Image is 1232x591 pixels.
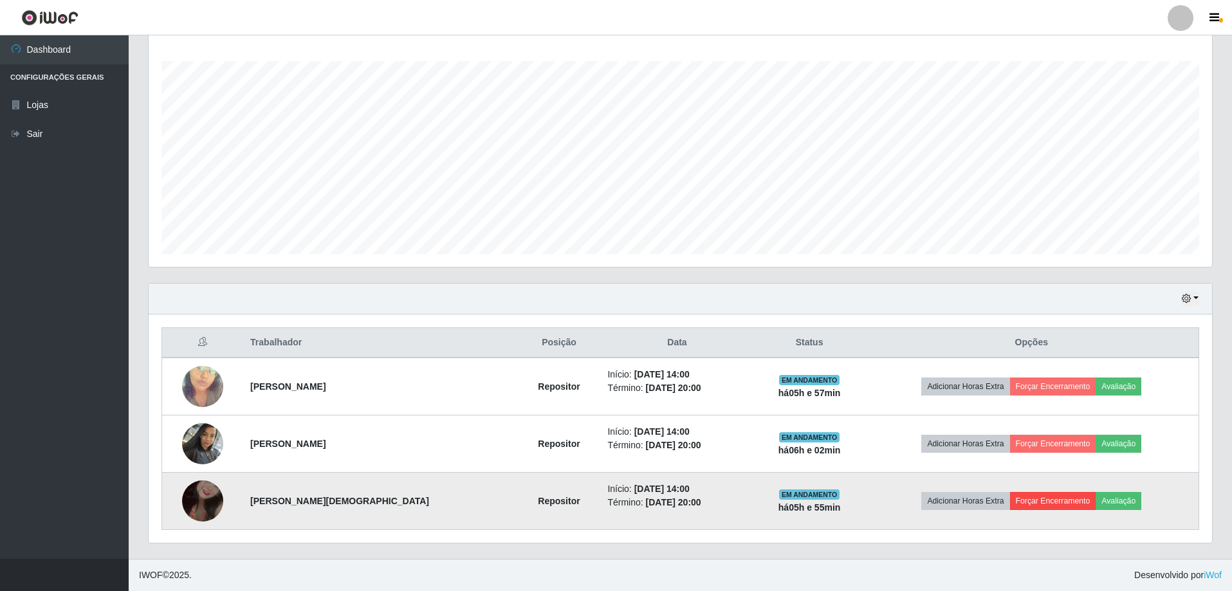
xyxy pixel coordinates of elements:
[779,375,840,385] span: EM ANDAMENTO
[182,464,223,538] img: 1757430371973.jpeg
[1134,568,1222,582] span: Desenvolvido por
[779,489,840,500] span: EM ANDAMENTO
[250,496,429,506] strong: [PERSON_NAME][DEMOGRAPHIC_DATA]
[519,328,600,358] th: Posição
[778,388,841,398] strong: há 05 h e 57 min
[600,328,754,358] th: Data
[1010,435,1096,453] button: Forçar Encerramento
[646,440,701,450] time: [DATE] 20:00
[921,492,1009,510] button: Adicionar Horas Extra
[755,328,865,358] th: Status
[538,439,580,449] strong: Repositor
[1010,492,1096,510] button: Forçar Encerramento
[1096,492,1141,510] button: Avaliação
[1010,377,1096,396] button: Forçar Encerramento
[607,381,746,395] li: Término:
[779,432,840,442] span: EM ANDAMENTO
[243,328,519,358] th: Trabalhador
[865,328,1199,358] th: Opções
[607,496,746,509] li: Término:
[1096,377,1141,396] button: Avaliação
[139,570,163,580] span: IWOF
[634,426,690,437] time: [DATE] 14:00
[921,377,1009,396] button: Adicionar Horas Extra
[634,484,690,494] time: [DATE] 14:00
[607,425,746,439] li: Início:
[182,416,223,471] img: 1758636912979.jpeg
[250,439,326,449] strong: [PERSON_NAME]
[607,368,746,381] li: Início:
[646,383,701,393] time: [DATE] 20:00
[182,350,223,423] img: 1754928869787.jpeg
[778,502,841,513] strong: há 05 h e 55 min
[1096,435,1141,453] button: Avaliação
[778,445,841,455] strong: há 06 h e 02 min
[607,482,746,496] li: Início:
[538,381,580,392] strong: Repositor
[607,439,746,452] li: Término:
[1204,570,1222,580] a: iWof
[646,497,701,507] time: [DATE] 20:00
[139,568,192,582] span: © 2025 .
[921,435,1009,453] button: Adicionar Horas Extra
[538,496,580,506] strong: Repositor
[21,10,78,26] img: CoreUI Logo
[634,369,690,379] time: [DATE] 14:00
[250,381,326,392] strong: [PERSON_NAME]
